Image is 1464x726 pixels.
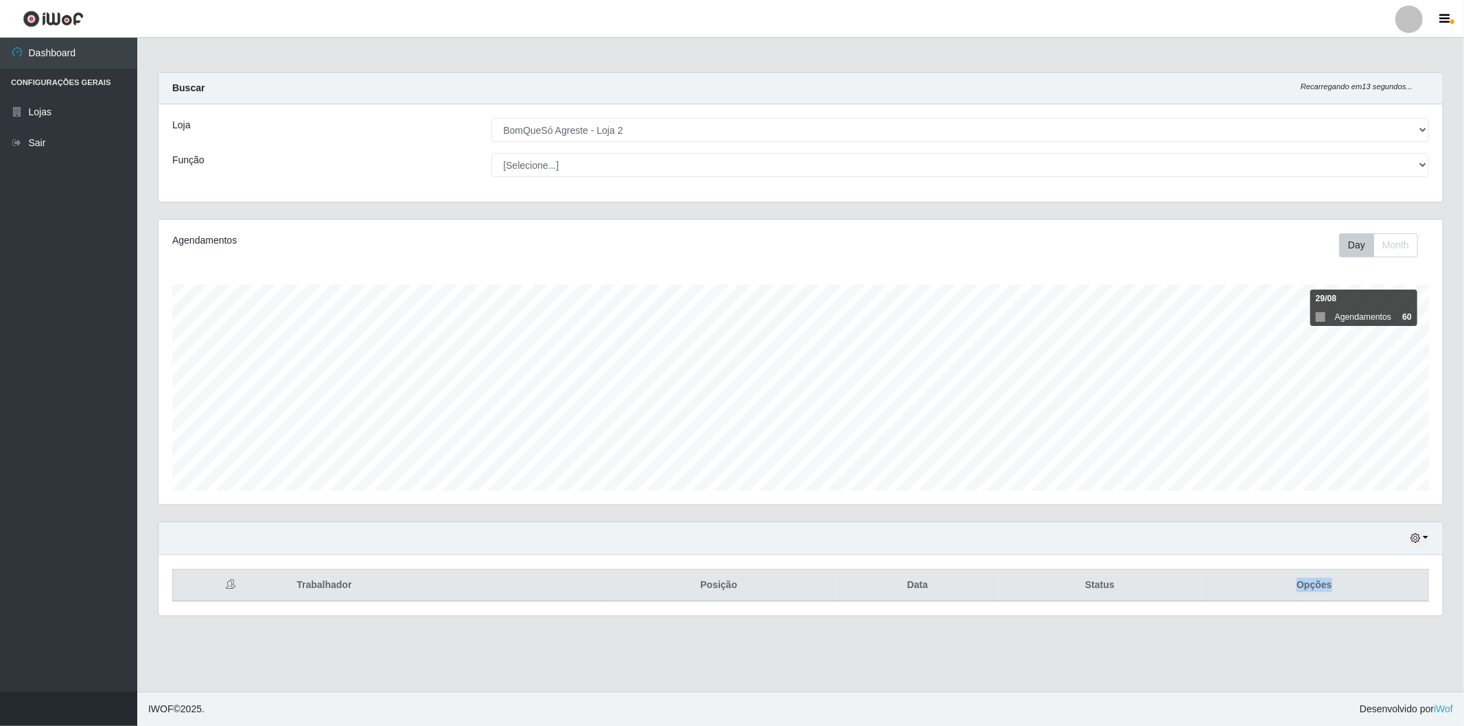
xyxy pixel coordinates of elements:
i: Recarregando em 13 segundos... [1301,82,1413,91]
th: Opções [1200,570,1429,602]
th: Trabalhador [288,570,602,602]
th: Posição [602,570,836,602]
th: Data [836,570,999,602]
span: Desenvolvido por [1360,702,1453,716]
label: Loja [172,118,190,132]
div: Agendamentos [172,233,684,248]
label: Função [172,153,205,167]
img: CoreUI Logo [23,10,84,27]
button: Day [1339,233,1374,257]
button: Month [1373,233,1418,257]
a: iWof [1434,703,1453,714]
strong: Buscar [172,82,205,93]
div: Toolbar with button groups [1339,233,1429,257]
th: Status [999,570,1200,602]
div: First group [1339,233,1418,257]
span: © 2025 . [148,702,205,716]
span: IWOF [148,703,174,714]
